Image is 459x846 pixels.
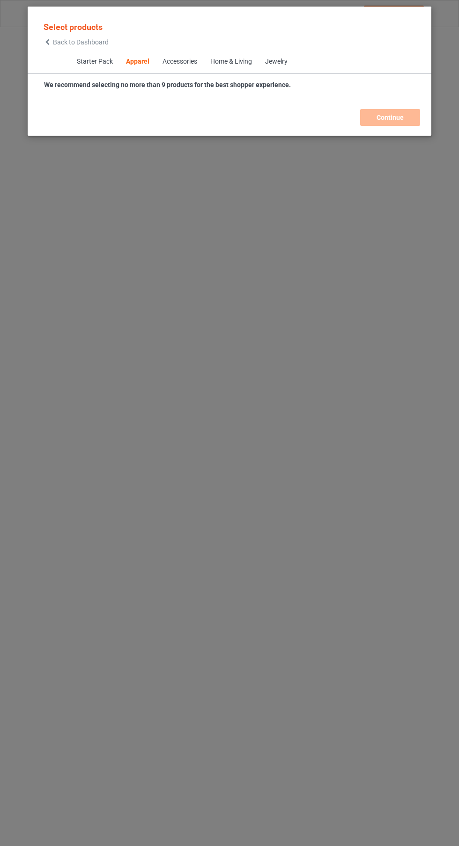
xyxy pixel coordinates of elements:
[53,38,109,46] span: Back to Dashboard
[44,22,103,32] span: Select products
[210,57,252,66] div: Home & Living
[265,57,287,66] div: Jewelry
[70,51,119,73] span: Starter Pack
[44,81,291,88] strong: We recommend selecting no more than 9 products for the best shopper experience.
[162,57,197,66] div: Accessories
[126,57,149,66] div: Apparel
